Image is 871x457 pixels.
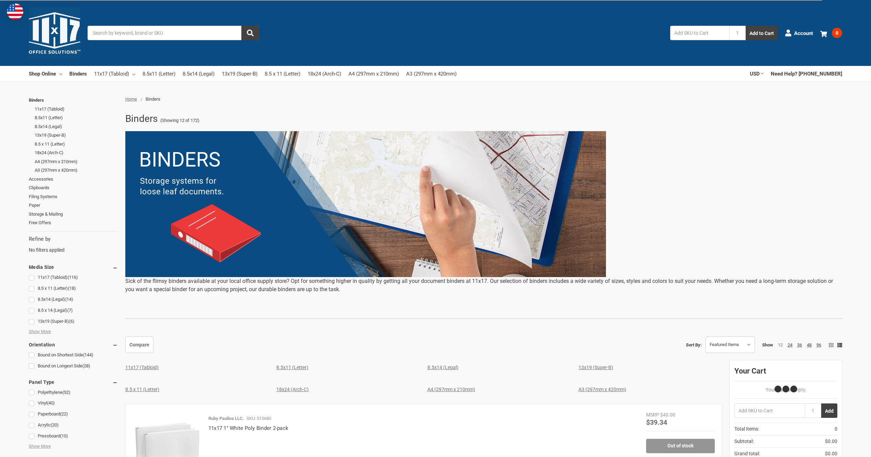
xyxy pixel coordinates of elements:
[660,412,675,418] span: $40.00
[794,29,813,37] span: Account
[578,387,626,392] a: A3 (297mm x 420mm)
[222,66,257,81] a: 13x19 (Super-B)
[62,390,70,395] span: (52)
[208,415,244,422] p: Ruby Paulina LLC.
[778,342,783,347] a: 12
[29,410,118,419] a: Paperboard
[29,362,118,371] a: Bound on Longest Side
[348,66,399,81] a: A4 (297mm x 210mm)
[734,438,754,445] span: Subtotal:
[29,175,118,184] a: Accessories
[816,342,821,347] a: 96
[788,342,792,347] a: 24
[88,26,259,40] input: Search by keyword, brand or SKU
[125,336,153,353] a: Compare
[276,387,309,392] a: 18x24 (Arch-C)
[29,201,118,210] a: Paper
[734,425,759,433] span: Total Items:
[29,7,80,59] img: 11x17.com
[160,117,199,124] span: (Showing 12 of 172)
[771,66,842,81] a: Need Help? [PHONE_NUMBER]
[750,66,764,81] a: USD
[734,365,837,381] div: Your Cart
[35,148,118,157] a: 18x24 (Arch-C)
[29,399,118,408] a: Vinyl
[29,210,118,219] a: Storage & Mailing
[67,308,73,313] span: (7)
[82,363,90,368] span: (28)
[29,328,51,335] span: Show More
[68,286,76,291] span: (18)
[69,66,87,81] a: Binders
[29,66,62,81] a: Shop Online
[125,278,833,293] span: Sick of the flimsy binders available at your local office supply store? Opt for something higher ...
[29,378,118,386] h5: Panel Type
[125,365,159,370] a: 11x17 (Tabloid)
[29,306,118,315] a: 8.5 x 14 (Legal)
[821,403,837,418] button: Add
[29,218,118,227] a: Free Offers
[35,131,118,140] a: 13x19 (Super-B)
[29,443,51,450] span: Show More
[29,341,118,349] h5: Orientation
[29,183,118,192] a: Clipboards
[578,365,613,370] a: 13x19 (Super-B)
[807,342,812,347] a: 48
[142,66,175,81] a: 8.5x11 (Letter)
[762,342,773,348] span: Show
[814,438,871,457] iframe: Google Customer Reviews
[68,275,78,280] span: (116)
[785,24,813,42] a: Account
[60,411,68,416] span: (22)
[670,26,729,40] input: Add SKU to Cart
[29,273,118,282] a: 11x17 (Tabloid)
[83,352,93,357] span: (144)
[51,422,59,427] span: (20)
[734,386,837,393] p: Your Cart Is Empty.
[146,96,160,102] span: Binders
[29,388,118,397] a: Polyethylene
[183,66,215,81] a: 8.5x14 (Legal)
[208,425,288,431] a: 11x17 1" White Poly Binder 2-pack
[29,351,118,360] a: Bound on Shortest Side
[247,415,271,422] p: SKU: 515680
[60,433,68,438] span: (10)
[29,96,118,105] a: Binders
[35,122,118,131] a: 8.5x14 (Legal)
[427,365,458,370] a: 8.5x14 (Legal)
[29,284,118,293] a: 8.5 x 11 (Letter)
[832,28,842,38] span: 0
[820,24,842,42] a: 0
[47,400,55,405] span: (40)
[29,432,118,441] a: Pressboard
[646,411,659,419] div: MSRP
[94,66,135,81] a: 11x17 (Tabloid)
[427,387,475,392] a: A4 (297mm x 210mm)
[125,131,606,277] img: binders-2-.png
[125,96,137,102] a: Home
[29,235,118,254] div: No filters applied
[69,319,75,324] span: (6)
[646,418,667,426] span: $39.34
[29,263,118,271] h5: Media Size
[29,192,118,201] a: Filing Systems
[746,26,778,40] button: Add to Cart
[265,66,300,81] a: 8.5 x 11 (Letter)
[686,340,702,350] label: Sort By:
[29,235,118,243] h5: Refine by
[29,295,118,304] a: 8.5x14 (Legal)
[35,140,118,149] a: 8.5 x 11 (Letter)
[406,66,457,81] a: A3 (297mm x 420mm)
[35,157,118,166] a: A4 (297mm x 210mm)
[29,317,118,326] a: 13x19 (Super-B)
[65,297,73,302] span: (14)
[825,438,837,445] span: $0.00
[35,113,118,122] a: 8.5x11 (Letter)
[276,365,308,370] a: 8.5x11 (Letter)
[646,439,715,453] a: Out of stock
[29,421,118,430] a: Acrylic
[835,425,837,433] span: 0
[35,105,118,114] a: 11x17 (Tabloid)
[35,166,118,175] a: A3 (297mm x 420mm)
